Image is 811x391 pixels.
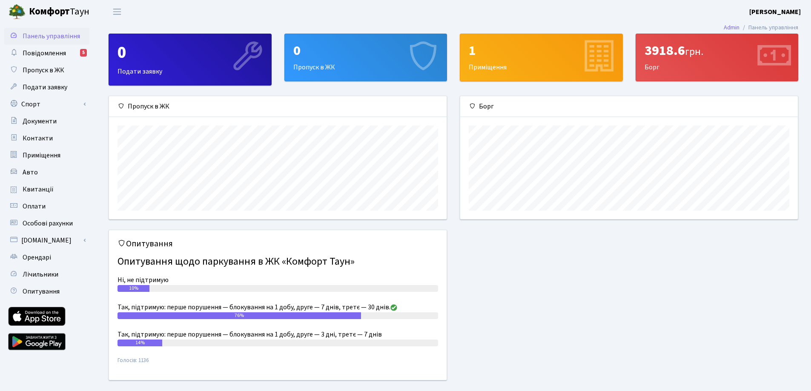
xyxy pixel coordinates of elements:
[4,215,89,232] a: Особові рахунки
[106,5,128,19] button: Переключити навігацію
[4,130,89,147] a: Контакти
[117,285,149,292] div: 10%
[109,96,447,117] div: Пропуск в ЖК
[4,283,89,300] a: Опитування
[23,219,73,228] span: Особові рахунки
[685,44,703,59] span: грн.
[4,147,89,164] a: Приміщення
[23,31,80,41] span: Панель управління
[29,5,89,19] span: Таун
[739,23,798,32] li: Панель управління
[23,49,66,58] span: Повідомлення
[109,34,272,86] a: 0Подати заявку
[23,66,64,75] span: Пропуск в ЖК
[4,164,89,181] a: Авто
[117,275,438,285] div: Ні, не підтримую
[80,49,87,57] div: 5
[285,34,447,81] div: Пропуск в ЖК
[460,34,623,81] a: 1Приміщення
[23,83,67,92] span: Подати заявку
[293,43,438,59] div: 0
[4,198,89,215] a: Оплати
[23,151,60,160] span: Приміщення
[117,43,263,63] div: 0
[109,34,271,85] div: Подати заявку
[23,287,60,296] span: Опитування
[4,28,89,45] a: Панель управління
[749,7,801,17] a: [PERSON_NAME]
[4,232,89,249] a: [DOMAIN_NAME]
[711,19,811,37] nav: breadcrumb
[636,34,798,81] div: Борг
[4,181,89,198] a: Квитанції
[117,329,438,340] div: Так, підтримую: перше порушення — блокування на 1 добу, друге — 3 дні, третє — 7 днів
[23,202,46,211] span: Оплати
[23,253,51,262] span: Орендарі
[29,5,70,18] b: Комфорт
[4,249,89,266] a: Орендарі
[117,340,162,346] div: 14%
[117,239,438,249] h5: Опитування
[460,96,798,117] div: Борг
[23,168,38,177] span: Авто
[284,34,447,81] a: 0Пропуск в ЖК
[469,43,614,59] div: 1
[23,270,58,279] span: Лічильники
[645,43,790,59] div: 3918.6
[9,3,26,20] img: logo.png
[23,117,57,126] span: Документи
[724,23,739,32] a: Admin
[23,134,53,143] span: Контакти
[4,266,89,283] a: Лічильники
[117,357,438,371] small: Голосів: 1136
[23,185,54,194] span: Квитанції
[117,252,438,271] h4: Опитування щодо паркування в ЖК «Комфорт Таун»
[4,62,89,79] a: Пропуск в ЖК
[4,96,89,113] a: Спорт
[4,113,89,130] a: Документи
[117,312,361,319] div: 76%
[4,45,89,62] a: Повідомлення5
[460,34,622,81] div: Приміщення
[4,79,89,96] a: Подати заявку
[117,302,438,312] div: Так, підтримую: перше порушення — блокування на 1 добу, друге — 7 днів, третє — 30 днів.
